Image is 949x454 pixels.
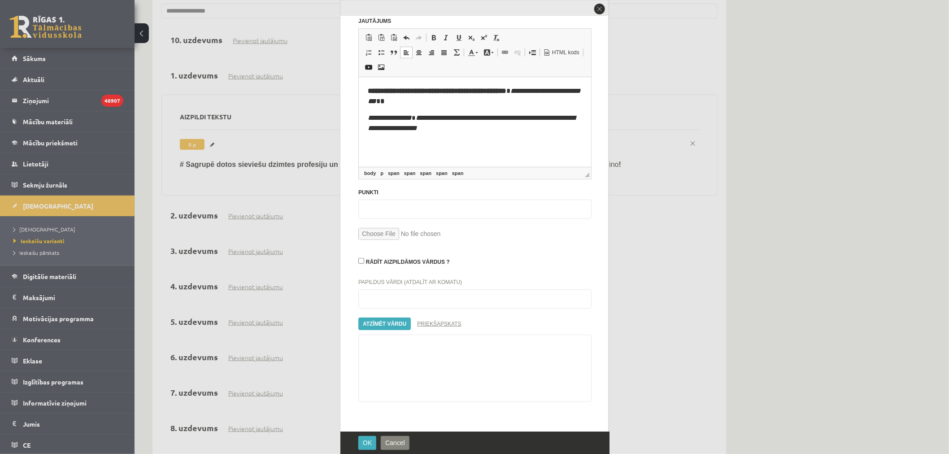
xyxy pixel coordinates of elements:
a: Augšraksts [478,32,490,44]
a: Centrēti [413,47,425,58]
span: OK [363,439,372,446]
a: Attēls [375,61,387,73]
a: Teksta krāsa [465,47,481,58]
a: Ielīmēt (vadīšanas taustiņš+V) [362,32,375,44]
a: span elements [450,169,466,177]
a: Izlīdzināt pa labi [425,47,438,58]
a: Ievietot/noņemt sarakstu ar aizzīmēm [375,47,387,58]
a: Saite (vadīšanas taustiņš+K) [499,47,511,58]
a: Pasvītrojums (vadīšanas taustiņš+U) [453,32,465,44]
a: Atcelt (vadīšanas taustiņš+Z) [400,32,413,44]
label: Rādīt aizpildāmos vārdus ? [366,258,450,266]
a: Apakšraksts [465,32,478,44]
label: Punkti [358,188,592,196]
a: Atsaistīt [511,47,524,58]
a: Atkārtot (vadīšanas taustiņš+Y) [413,32,425,44]
a: body elements [362,169,378,177]
a: Izlīdzināt malas [438,47,450,58]
a: Ievietot kā vienkāršu tekstu (vadīšanas taustiņš+pārslēgšanas taustiņš+V) [375,32,387,44]
a: Atzīmēt vārdu [358,318,411,330]
a: span elements [418,169,433,177]
button: Cancel [381,436,409,450]
a: span elements [386,169,401,177]
a: Slīpraksts (vadīšanas taustiņš+I) [440,32,453,44]
button: close [593,3,606,15]
label: Papildus vārdi (atdalīt ar komatu) [358,278,592,286]
button: OK [358,436,376,450]
a: Treknraksts (vadīšanas taustiņš+B) [427,32,440,44]
iframe: Bagātinātā teksta redaktors, wiswyg-editor-47363856362940-1755088194-448-1755088214587 [359,77,591,167]
a: Ievietot/noņemt numurētu sarakstu [362,47,375,58]
a: Ievietot no Worda [387,32,400,44]
a: span elements [402,169,418,177]
a: Fona krāsa [481,47,496,58]
span: Cancel [385,439,405,446]
span: Mērogot [585,173,589,177]
label: Jautājums [358,17,592,25]
a: Noņemt stilus [490,32,503,44]
a: Priekšapskats [417,321,461,327]
a: HTML kods [541,47,582,58]
a: Ievietot lapas pārtraukumu drukai [526,47,539,58]
a: p elements [379,169,385,177]
a: span elements [434,169,449,177]
a: Bloka citāts [387,47,400,58]
a: Embed YouTube Video [362,61,375,73]
a: Izlīdzināt pa kreisi [400,47,413,58]
a: Math [450,47,463,58]
span: HTML kods [551,49,579,57]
